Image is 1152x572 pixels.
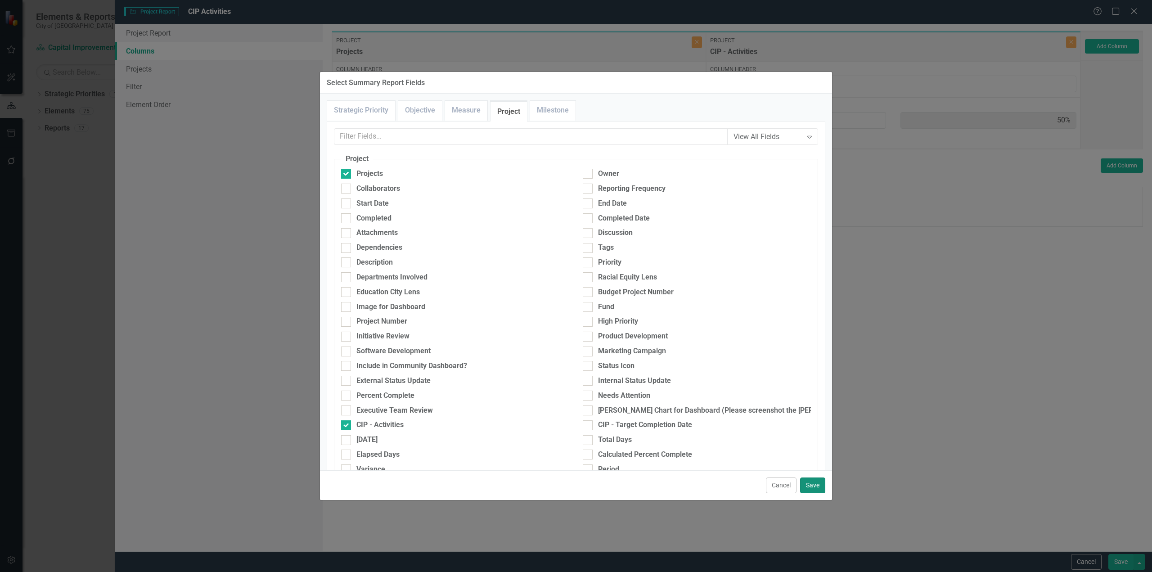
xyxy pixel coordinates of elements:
[598,376,671,386] div: Internal Status Update
[356,405,433,416] div: Executive Team Review
[598,450,692,460] div: Calculated Percent Complete
[356,169,383,179] div: Projects
[356,361,467,371] div: Include in Community Dashboard?
[356,435,378,445] div: [DATE]
[356,420,404,430] div: CIP - Activities
[598,464,619,475] div: Period
[598,184,666,194] div: Reporting Frequency
[356,391,414,401] div: Percent Complete
[356,287,420,297] div: Education City Lens
[598,243,614,253] div: Tags
[356,450,400,460] div: Elapsed Days
[598,346,666,356] div: Marketing Campaign
[598,391,650,401] div: Needs Attention
[445,101,487,120] a: Measure
[356,243,402,253] div: Dependencies
[598,405,1060,416] div: [PERSON_NAME] Chart for Dashboard (Please screenshot the [PERSON_NAME] chart after milestones hav...
[733,131,802,142] div: View All Fields
[598,316,638,327] div: High Priority
[356,316,407,327] div: Project Number
[334,128,728,145] input: Filter Fields...
[356,302,425,312] div: Image for Dashboard
[598,287,674,297] div: Budget Project Number
[598,361,634,371] div: Status Icon
[341,154,373,164] legend: Project
[598,420,692,430] div: CIP - Target Completion Date
[356,464,385,475] div: Variance
[327,79,425,87] div: Select Summary Report Fields
[398,101,442,120] a: Objective
[598,435,632,445] div: Total Days
[356,331,409,342] div: Initiative Review
[356,228,398,238] div: Attachments
[356,272,427,283] div: Departments Involved
[800,477,825,493] button: Save
[356,346,431,356] div: Software Development
[598,213,650,224] div: Completed Date
[598,228,633,238] div: Discussion
[766,477,796,493] button: Cancel
[327,101,395,120] a: Strategic Priority
[598,198,627,209] div: End Date
[598,169,619,179] div: Owner
[356,184,400,194] div: Collaborators
[598,272,657,283] div: Racial Equity Lens
[530,101,576,120] a: Milestone
[598,257,621,268] div: Priority
[598,331,668,342] div: Product Development
[356,198,389,209] div: Start Date
[598,302,614,312] div: Fund
[490,102,527,122] a: Project
[356,257,393,268] div: Description
[356,213,391,224] div: Completed
[356,376,431,386] div: External Status Update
